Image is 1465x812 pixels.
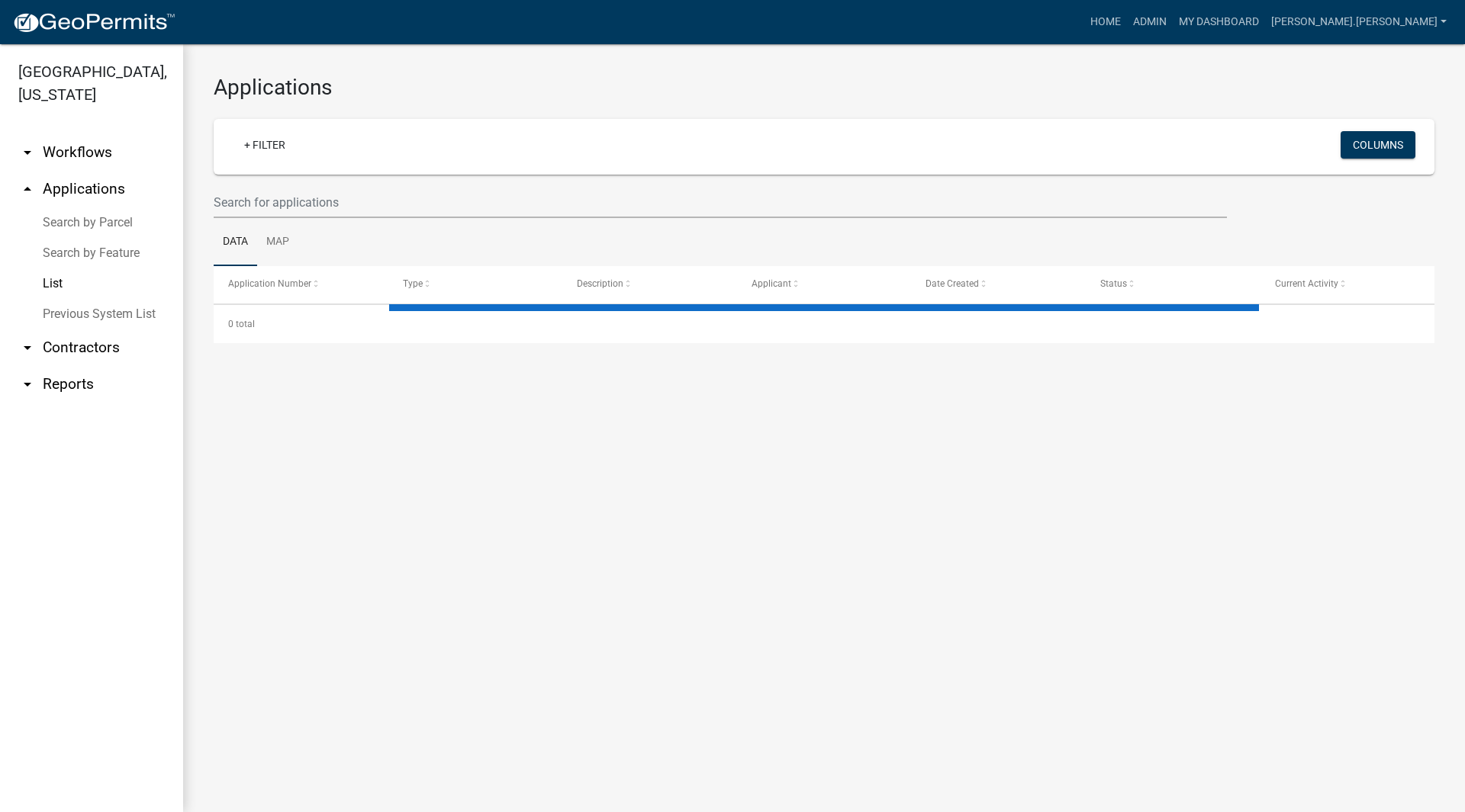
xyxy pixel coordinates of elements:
[214,75,1434,101] h3: Applications
[1260,266,1434,303] datatable-header-cell: Current Activity
[214,187,1227,218] input: Search for applications
[1127,8,1173,37] a: Admin
[577,278,623,289] span: Description
[388,266,563,303] datatable-header-cell: Type
[1265,8,1453,37] a: [PERSON_NAME].[PERSON_NAME]
[18,375,37,393] i: arrow_drop_down
[562,266,737,303] datatable-header-cell: Description
[926,278,979,289] span: Date Created
[214,218,257,267] a: Data
[1086,266,1261,303] datatable-header-cell: Status
[228,278,311,289] span: Application Number
[18,180,37,198] i: arrow_drop_up
[1084,8,1127,37] a: Home
[752,278,791,289] span: Applicant
[214,266,388,303] datatable-header-cell: Application Number
[232,131,298,159] a: + Filter
[257,218,298,267] a: Map
[1173,8,1265,37] a: My Dashboard
[403,278,423,289] span: Type
[1341,131,1415,159] button: Columns
[1100,278,1127,289] span: Status
[214,305,1434,343] div: 0 total
[911,266,1086,303] datatable-header-cell: Date Created
[18,143,37,162] i: arrow_drop_down
[737,266,912,303] datatable-header-cell: Applicant
[1275,278,1338,289] span: Current Activity
[18,339,37,357] i: arrow_drop_down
